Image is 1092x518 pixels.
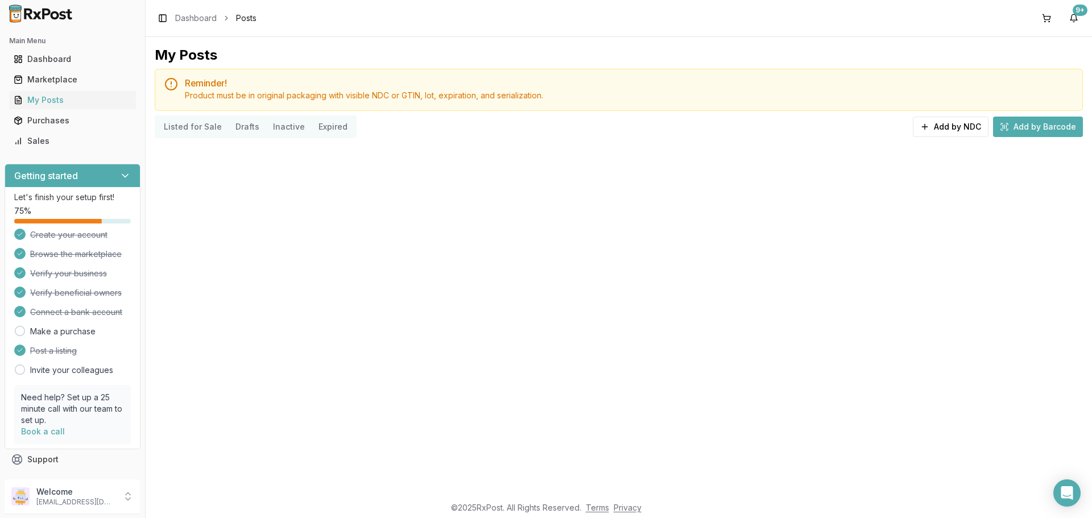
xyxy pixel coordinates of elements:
button: Dashboard [5,50,140,68]
button: Support [5,449,140,470]
span: Feedback [27,474,66,486]
span: Verify your business [30,268,107,279]
button: Expired [312,118,354,136]
a: Terms [586,503,609,512]
img: User avatar [11,487,30,505]
a: Sales [9,131,136,151]
span: Posts [236,13,257,24]
div: Marketplace [14,74,131,85]
div: My Posts [14,94,131,106]
img: RxPost Logo [5,5,77,23]
button: Inactive [266,118,312,136]
button: Add by NDC [913,117,988,137]
span: Create your account [30,229,107,241]
button: Listed for Sale [157,118,229,136]
button: My Posts [5,91,140,109]
a: My Posts [9,90,136,110]
div: 9+ [1073,5,1087,16]
div: Purchases [14,115,131,126]
p: Need help? Set up a 25 minute call with our team to set up. [21,392,124,426]
span: Connect a bank account [30,306,122,318]
button: Add by Barcode [993,117,1083,137]
button: Drafts [229,118,266,136]
a: Dashboard [9,49,136,69]
span: Verify beneficial owners [30,287,122,299]
div: Dashboard [14,53,131,65]
span: Post a listing [30,345,77,357]
a: Privacy [614,503,642,512]
button: Sales [5,132,140,150]
span: Browse the marketplace [30,248,122,260]
a: Marketplace [9,69,136,90]
button: Marketplace [5,71,140,89]
p: [EMAIL_ADDRESS][DOMAIN_NAME] [36,498,115,507]
div: My Posts [155,46,217,64]
nav: breadcrumb [175,13,257,24]
span: 75 % [14,205,31,217]
a: Dashboard [175,13,217,24]
div: Sales [14,135,131,147]
p: Welcome [36,486,115,498]
button: Feedback [5,470,140,490]
h5: Reminder! [185,78,1073,88]
a: Book a call [21,426,65,436]
a: Invite your colleagues [30,364,113,376]
h2: Main Menu [9,36,136,45]
h3: Getting started [14,169,78,183]
div: Open Intercom Messenger [1053,479,1081,507]
button: Purchases [5,111,140,130]
a: Make a purchase [30,326,96,337]
button: 9+ [1065,9,1083,27]
p: Let's finish your setup first! [14,192,131,203]
a: Purchases [9,110,136,131]
div: Product must be in original packaging with visible NDC or GTIN, lot, expiration, and serialization. [185,90,1073,101]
